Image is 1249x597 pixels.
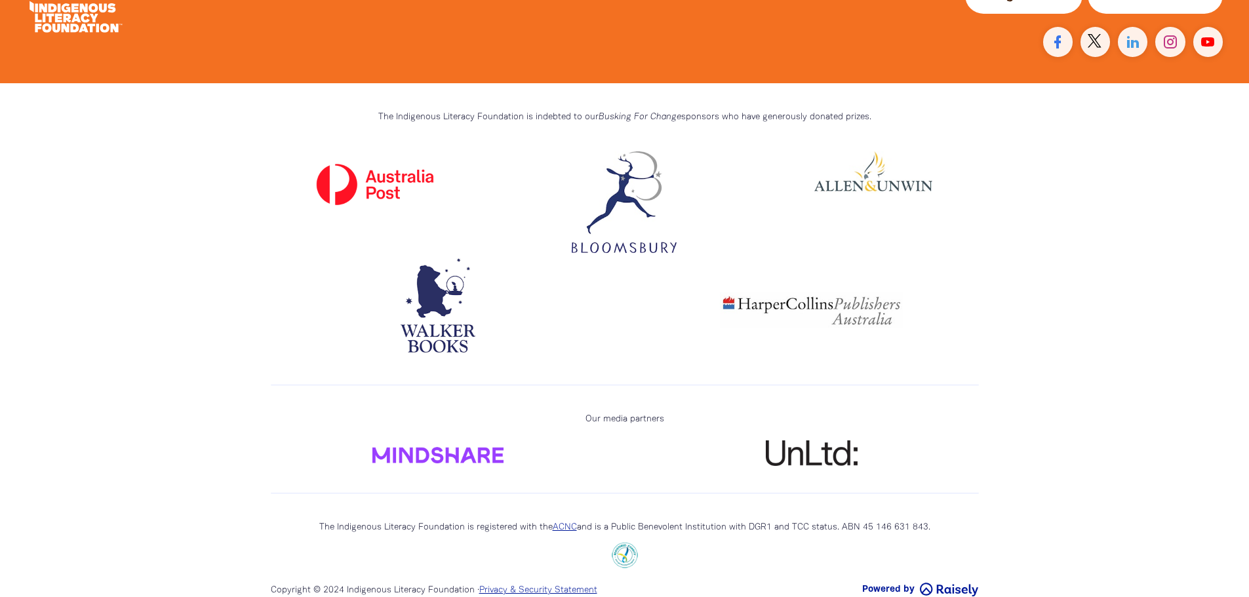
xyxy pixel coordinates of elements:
a: Find us on Linkedin [1118,27,1147,56]
a: Visit our facebook page [1043,27,1073,56]
a: Find us on YouTube [1193,27,1223,56]
a: Find us on Instagram [1155,27,1185,56]
p: The Indigenous Literacy Foundation is indebted to our sponsors who have generously donated prizes. [271,109,979,125]
a: ACNC [553,523,577,531]
p: The Indigenous Literacy Foundation is registered with the and is a Public Benevolent Institution ... [271,520,979,535]
em: Busking For Change [599,113,681,121]
p: Our media partners [271,412,979,427]
a: Find us on Twitter [1080,27,1110,56]
a: Privacy & Security Statement [479,586,597,594]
